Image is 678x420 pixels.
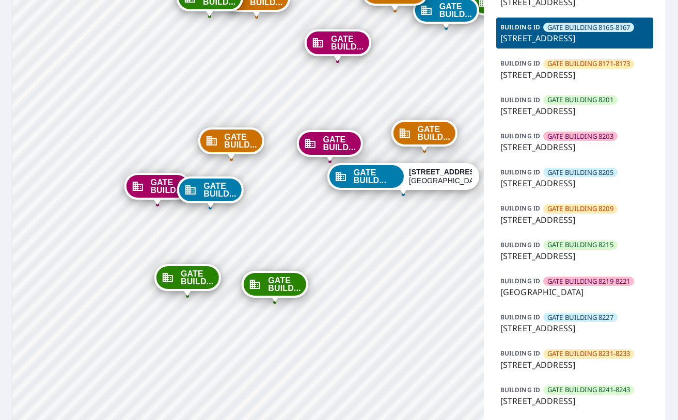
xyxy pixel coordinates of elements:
[547,132,613,141] span: GATE BUILDING 8203
[177,176,243,208] div: Dropped pin, building GATE BUILDING 8145, Commercial property, 8131 Southwestern Blvd Dallas, TX ...
[547,59,630,69] span: GATE BUILDING 8171-8173
[203,182,236,198] span: GATE BUILD...
[547,313,613,322] span: GATE BUILDING 8227
[181,270,213,285] span: GATE BUILD...
[296,130,362,162] div: Dropped pin, building GATE BUILDING 8159-8161, Commercial property, 8135 Southwestern Blvd Dallas...
[198,127,264,159] div: Dropped pin, building GATE BUILDING 8149-8151, Commercial property, 8131 Southwestern Blvd Dallas...
[500,322,649,334] p: [STREET_ADDRESS]
[500,277,540,285] p: BUILDING ID
[500,105,649,117] p: [STREET_ADDRESS]
[500,385,540,394] p: BUILDING ID
[242,271,308,303] div: Dropped pin, building GATE BUILDING 8153, Commercial property, 8133 Southwestern Blvd Dallas, TX ...
[500,69,649,81] p: [STREET_ADDRESS]
[327,163,479,195] div: Dropped pin, building GATE BUILDING 8165-8167, Commercial property, 8219 Southwestern Blvd Dallas...
[500,141,649,153] p: [STREET_ADDRESS]
[154,264,220,296] div: Dropped pin, building GATE BUILDING 8131-8133, Commercial property, 8135 Southwestern Blvd Dallas...
[547,240,613,250] span: GATE BUILDING 8215
[500,132,540,140] p: BUILDING ID
[547,385,630,395] span: GATE BUILDING 8241-8243
[500,214,649,226] p: [STREET_ADDRESS]
[500,177,649,189] p: [STREET_ADDRESS]
[409,168,472,185] div: [GEOGRAPHIC_DATA]
[323,136,355,151] span: GATE BUILD...
[124,173,190,205] div: Dropped pin, building GATE BUILDING 8135-8139, Commercial property, 8137 Southwestern Blvd Dallas...
[500,313,540,321] p: BUILDING ID
[547,168,613,177] span: GATE BUILDING 8205
[391,120,457,152] div: Dropped pin, building GATE BUILDING 8171-8173, Commercial property, 8219 Southwestern Blvd Dallas...
[150,179,183,194] span: GATE BUILD...
[354,169,399,184] span: GATE BUILD...
[409,168,482,176] strong: [STREET_ADDRESS]
[224,133,257,149] span: GATE BUILD...
[500,168,540,176] p: BUILDING ID
[268,277,301,292] span: GATE BUILD...
[500,204,540,213] p: BUILDING ID
[547,95,613,105] span: GATE BUILDING 8201
[500,59,540,68] p: BUILDING ID
[500,32,649,44] p: [STREET_ADDRESS]
[417,125,450,141] span: GATE BUILD...
[500,95,540,104] p: BUILDING ID
[331,35,364,51] span: GATE BUILD...
[500,240,540,249] p: BUILDING ID
[500,349,540,358] p: BUILDING ID
[500,395,649,407] p: [STREET_ADDRESS]
[305,29,371,61] div: Dropped pin, building GATE BUILDING 8219-8221, Commercial property, 8221 Southwestern Blvd Dallas...
[547,349,630,359] span: GATE BUILDING 8231-8233
[547,23,630,33] span: GATE BUILDING 8165-8167
[500,23,540,31] p: BUILDING ID
[500,286,649,298] p: [GEOGRAPHIC_DATA]
[439,3,472,18] span: GATE BUILD...
[500,250,649,262] p: [STREET_ADDRESS]
[547,204,613,214] span: GATE BUILDING 8209
[547,277,630,286] span: GATE BUILDING 8219-8221
[500,359,649,371] p: [STREET_ADDRESS]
